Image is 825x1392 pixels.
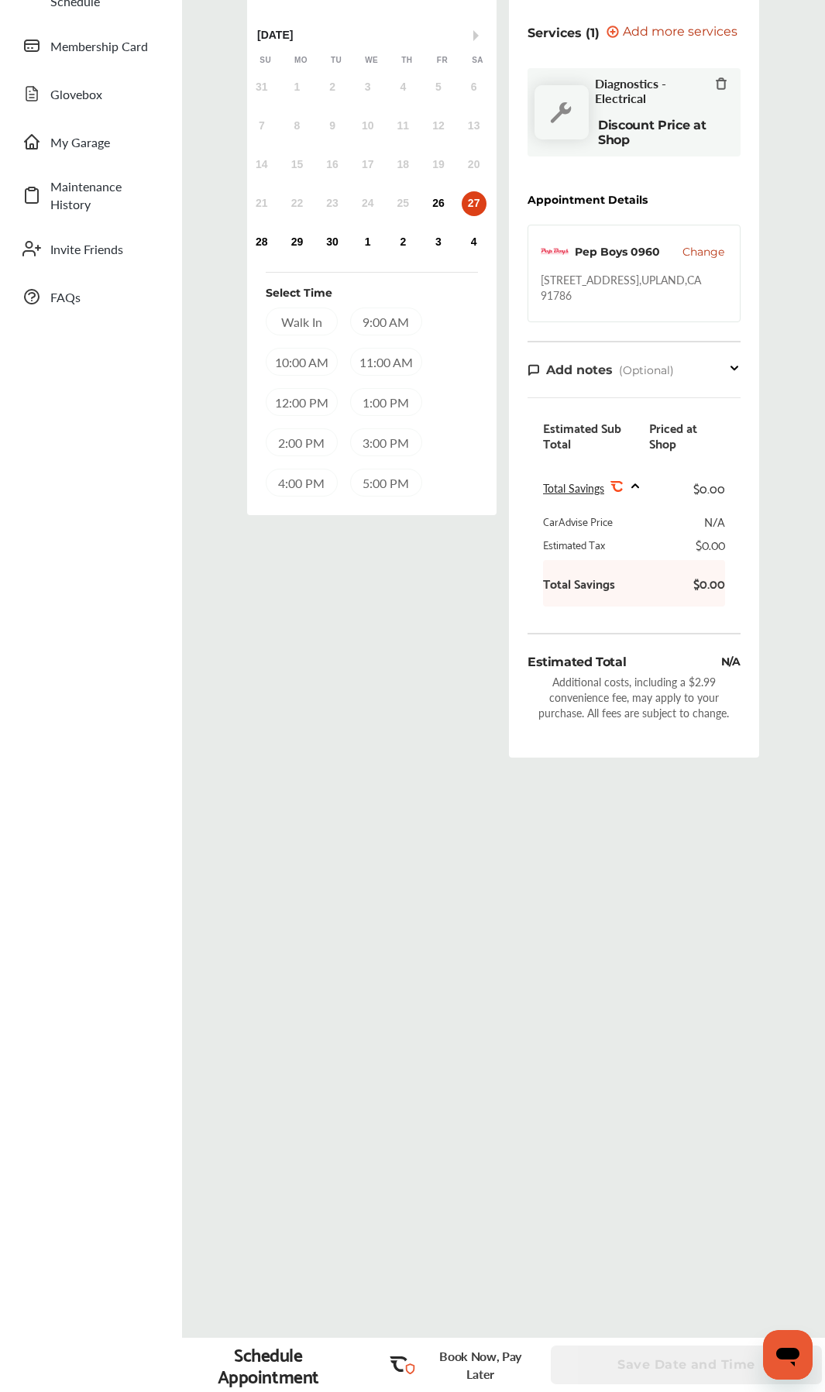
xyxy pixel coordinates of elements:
[350,428,422,456] div: 3:00 PM
[535,85,589,139] img: default_wrench_icon.d1a43860.svg
[249,230,274,255] div: Choose Sunday, September 28th, 2025
[607,26,737,40] button: Add more services
[541,272,727,303] div: [STREET_ADDRESS] , UPLAND , CA 91786
[473,30,484,41] button: Next Month
[390,114,415,139] div: Not available Thursday, September 11th, 2025
[182,1343,354,1387] div: Schedule Appointment
[462,230,486,255] div: Choose Saturday, October 4th, 2025
[426,191,451,216] div: Choose Friday, September 26th, 2025
[284,75,309,100] div: Not available Monday, September 1st, 2025
[462,191,486,216] div: Choose Saturday, September 27th, 2025
[249,75,274,100] div: Not available Sunday, August 31st, 2025
[426,114,451,139] div: Not available Friday, September 12th, 2025
[320,114,345,139] div: Not available Tuesday, September 9th, 2025
[266,285,332,301] div: Select Time
[543,480,604,496] span: Total Savings
[50,177,159,213] span: Maintenance History
[50,85,159,103] span: Glovebox
[320,230,345,255] div: Choose Tuesday, September 30th, 2025
[721,653,741,671] div: N/A
[528,26,600,40] p: Services (1)
[607,26,741,40] a: Add more services
[266,428,338,456] div: 2:00 PM
[390,191,415,216] div: Not available Thursday, September 25th, 2025
[462,75,486,100] div: Not available Saturday, September 6th, 2025
[14,277,167,317] a: FAQs
[50,288,159,306] span: FAQs
[248,29,496,42] div: [DATE]
[350,308,422,335] div: 9:00 AM
[390,75,415,100] div: Not available Thursday, September 4th, 2025
[426,230,451,255] div: Choose Friday, October 3rd, 2025
[356,114,380,139] div: Not available Wednesday, September 10th, 2025
[266,348,338,376] div: 10:00 AM
[649,420,725,451] div: Priced at Shop
[543,514,613,529] div: CarAdvise Price
[249,191,274,216] div: Not available Sunday, September 21st, 2025
[541,238,569,266] img: logo-pepboys.png
[356,75,380,100] div: Not available Wednesday, September 3rd, 2025
[470,55,486,66] div: Sa
[50,240,159,258] span: Invite Friends
[284,191,309,216] div: Not available Monday, September 22nd, 2025
[328,55,344,66] div: Tu
[284,153,309,177] div: Not available Monday, September 15th, 2025
[426,75,451,100] div: Not available Friday, September 5th, 2025
[598,118,724,147] b: Discount Price at Shop
[50,37,159,55] span: Membership Card
[356,153,380,177] div: Not available Wednesday, September 17th, 2025
[595,76,715,105] span: Diagnostics - Electrical
[350,469,422,497] div: 5:00 PM
[14,229,167,269] a: Invite Friends
[425,1347,535,1383] p: Book Now, Pay Later
[284,230,309,255] div: Choose Monday, September 29th, 2025
[693,477,725,498] div: $0.00
[528,674,741,720] div: Additional costs, including a $2.99 convenience fee, may apply to your purchase. All fees are sub...
[623,26,737,40] span: Add more services
[682,244,724,259] button: Change
[266,388,338,416] div: 12:00 PM
[320,75,345,100] div: Not available Tuesday, September 2nd, 2025
[435,55,450,66] div: Fr
[356,191,380,216] div: Not available Wednesday, September 24th, 2025
[350,348,422,376] div: 11:00 AM
[284,114,309,139] div: Not available Monday, September 8th, 2025
[575,244,660,259] div: Pep Boys 0960
[619,363,674,377] span: (Optional)
[14,74,167,114] a: Glovebox
[244,72,492,258] div: month 2025-09
[266,308,338,335] div: Walk In
[249,153,274,177] div: Not available Sunday, September 14th, 2025
[320,191,345,216] div: Not available Tuesday, September 23rd, 2025
[14,26,167,66] a: Membership Card
[528,194,648,206] div: Appointment Details
[50,133,159,151] span: My Garage
[390,230,415,255] div: Choose Thursday, October 2nd, 2025
[14,170,167,221] a: Maintenance History
[543,537,605,552] div: Estimated Tax
[364,55,380,66] div: We
[546,363,613,377] span: Add notes
[679,576,725,591] b: $0.00
[763,1330,813,1380] iframe: Button to launch messaging window
[462,114,486,139] div: Not available Saturday, September 13th, 2025
[258,55,273,66] div: Su
[356,230,380,255] div: Choose Wednesday, October 1st, 2025
[390,153,415,177] div: Not available Thursday, September 18th, 2025
[543,576,615,591] b: Total Savings
[426,153,451,177] div: Not available Friday, September 19th, 2025
[249,114,274,139] div: Not available Sunday, September 7th, 2025
[14,122,167,162] a: My Garage
[528,653,626,671] div: Estimated Total
[704,514,725,529] div: N/A
[543,420,649,451] div: Estimated Sub Total
[320,153,345,177] div: Not available Tuesday, September 16th, 2025
[462,153,486,177] div: Not available Saturday, September 20th, 2025
[293,55,308,66] div: Mo
[350,388,422,416] div: 1:00 PM
[399,55,414,66] div: Th
[696,537,725,552] div: $0.00
[528,363,540,376] img: note-icon.db9493fa.svg
[266,469,338,497] div: 4:00 PM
